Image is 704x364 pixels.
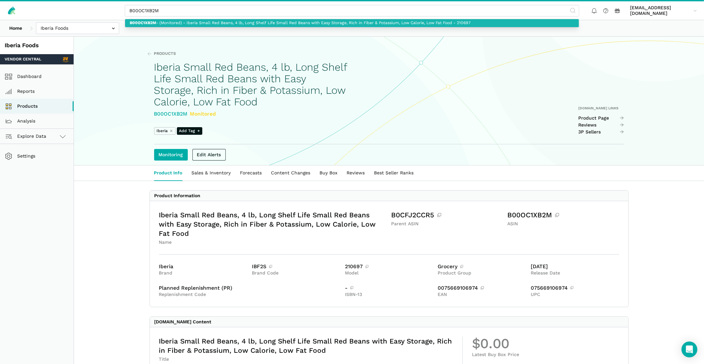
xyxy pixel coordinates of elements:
div: Product Information [154,193,201,199]
div: B00OC1XB2M [508,210,619,220]
div: 0075669106974 [438,285,526,291]
button: ⨯ [170,128,173,134]
div: [DATE] [531,264,619,269]
span: Add Tag [177,127,202,135]
a: Best Seller Ranks [370,165,419,181]
div: Planned Replenishment (PR) [159,285,340,291]
div: - [345,285,433,291]
input: Iberia Foods [36,22,119,34]
div: IBF2S [252,264,340,269]
strong: B00OC1XB2M [130,20,156,25]
div: ISBN-13 [345,292,433,298]
div: Brand Code [252,270,340,276]
span: Iberia [157,128,168,134]
div: Replenishment Code [159,292,340,298]
div: [DOMAIN_NAME] Content [154,319,212,325]
a: 3P Sellers [578,129,624,135]
a: Edit Alerts [192,149,226,161]
div: Product Group [438,270,526,276]
div: 210697 [345,264,433,269]
a: Product Info [150,165,187,181]
a: Sales & Inventory [187,165,236,181]
div: Open Intercom Messenger [682,342,697,357]
span: $ [472,337,480,350]
div: Brand [159,270,248,276]
span: + [198,128,200,134]
div: Title [159,356,453,362]
input: Find product by ASIN, name, or model number [125,5,579,17]
span: Vendor Central [5,56,41,62]
a: Buy Box [315,165,342,181]
span: Products [154,51,176,57]
div: ASIN [508,221,619,227]
a: Content Changes [267,165,315,181]
span: [EMAIL_ADDRESS][DOMAIN_NAME] [630,5,691,17]
a: Products [147,51,176,57]
div: Iberia [159,264,248,269]
div: Iberia Small Red Beans, 4 lb, Long Shelf Life Small Red Beans with Easy Storage, Rich in Fiber & ... [159,337,453,355]
a: Product Page [578,115,624,121]
h1: Iberia Small Red Beans, 4 lb, Long Shelf Life Small Red Beans with Easy Storage, Rich in Fiber & ... [154,61,347,108]
div: Model [345,270,433,276]
div: Iberia Small Red Beans, 4 lb, Long Shelf Life Small Red Beans with Easy Storage, Rich in Fiber & ... [159,210,387,238]
div: UPC [531,292,619,298]
div: Parent ASIN [391,221,503,227]
a: - (Monitored) - Iberia Small Red Beans, 4 lb, Long Shelf Life Small Red Beans with Easy Storage, ... [125,19,579,27]
div: Iberia Foods [5,41,69,50]
div: Latest Buy Box Price [472,352,619,358]
div: B0CFJ2CCR5 [391,210,503,220]
span: Monitored [190,111,216,117]
div: EAN [438,292,526,298]
div: Name [159,239,387,245]
div: 075669106974 [531,285,619,291]
a: Reviews [578,122,624,128]
a: Forecasts [236,165,267,181]
div: Release Date [531,270,619,276]
span: Explore Data [7,132,46,140]
a: Home [5,22,27,34]
div: B00OC1XB2M [154,110,347,118]
span: 0.00 [480,337,509,350]
div: [DOMAIN_NAME] Links [578,106,624,111]
div: Grocery [438,264,526,269]
a: Reviews [342,165,370,181]
a: [EMAIL_ADDRESS][DOMAIN_NAME] [628,4,699,18]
